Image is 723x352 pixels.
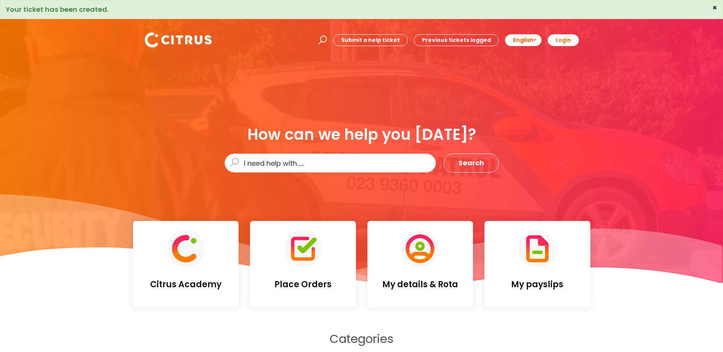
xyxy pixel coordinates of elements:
a: Citrus Academy [133,221,239,307]
b: Login [556,36,571,44]
h4: My details & Rota [374,280,467,290]
button: Search [444,154,499,173]
a: My details & Rota [367,221,473,307]
h2: Categories [133,332,590,346]
h4: Place Orders [256,280,350,290]
a: Submit a help ticket [333,34,408,46]
a: Place Orders [250,221,356,307]
span: Search [458,157,484,169]
h4: My payslips [491,280,584,290]
button: × [712,4,717,11]
input: I need help with...... [224,154,436,173]
h4: Citrus Academy [139,280,233,290]
div: How can we help you [DATE]? [224,126,499,143]
span: English [513,36,534,44]
a: Login [548,34,579,46]
a: My payslips [484,221,590,307]
a: Previous tickets logged [414,34,499,46]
